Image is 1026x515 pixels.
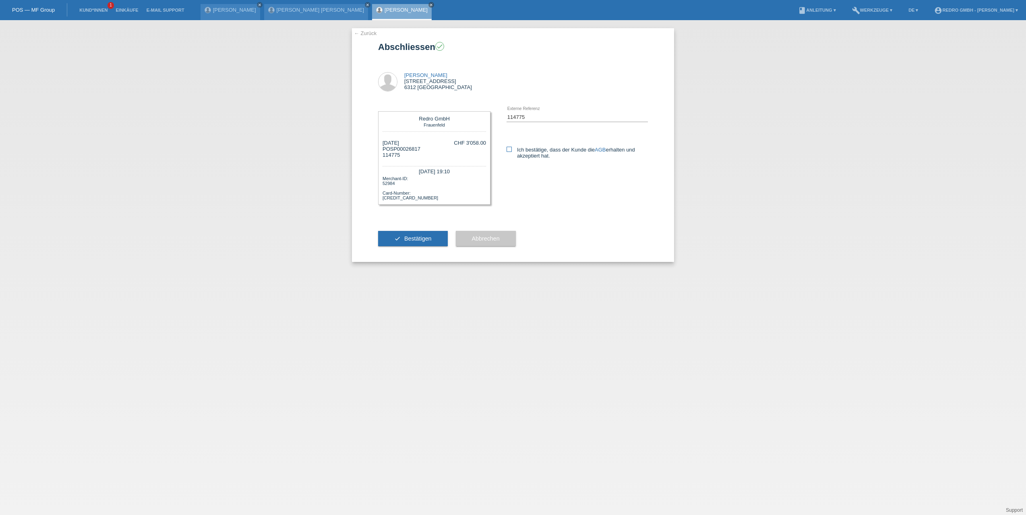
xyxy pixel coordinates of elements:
[383,152,400,158] span: 114775
[383,166,486,175] div: [DATE] 19:10
[354,30,376,36] a: ← Zurück
[428,2,434,8] a: close
[456,231,516,246] button: Abbrechen
[378,231,448,246] button: check Bestätigen
[143,8,188,12] a: E-Mail Support
[429,3,433,7] i: close
[12,7,55,13] a: POS — MF Group
[385,122,484,127] div: Frauenfeld
[930,8,1022,12] a: account_circleRedro GmbH - [PERSON_NAME] ▾
[257,2,263,8] a: close
[852,6,860,15] i: build
[108,2,114,9] span: 1
[75,8,112,12] a: Kund*innen
[904,8,922,12] a: DE ▾
[934,6,942,15] i: account_circle
[436,43,443,50] i: check
[383,175,486,200] div: Merchant-ID: 52984 Card-Number: [CREDIT_CARD_NUMBER]
[507,147,648,159] label: Ich bestätige, dass der Kunde die erhalten und akzeptiert hat.
[112,8,142,12] a: Einkäufe
[394,235,401,242] i: check
[385,7,428,13] a: [PERSON_NAME]
[365,2,370,8] a: close
[595,147,606,153] a: AGB
[404,72,447,78] a: [PERSON_NAME]
[385,116,484,122] div: Redro GmbH
[1006,507,1023,513] a: Support
[277,7,364,13] a: [PERSON_NAME] [PERSON_NAME]
[213,7,256,13] a: [PERSON_NAME]
[404,72,472,90] div: [STREET_ADDRESS] 6312 [GEOGRAPHIC_DATA]
[794,8,840,12] a: bookAnleitung ▾
[258,3,262,7] i: close
[472,235,500,242] span: Abbrechen
[366,3,370,7] i: close
[383,140,420,158] div: [DATE] POSP00026817
[848,8,897,12] a: buildWerkzeuge ▾
[454,140,486,146] div: CHF 3'058.00
[378,42,648,52] h1: Abschliessen
[798,6,806,15] i: book
[404,235,432,242] span: Bestätigen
